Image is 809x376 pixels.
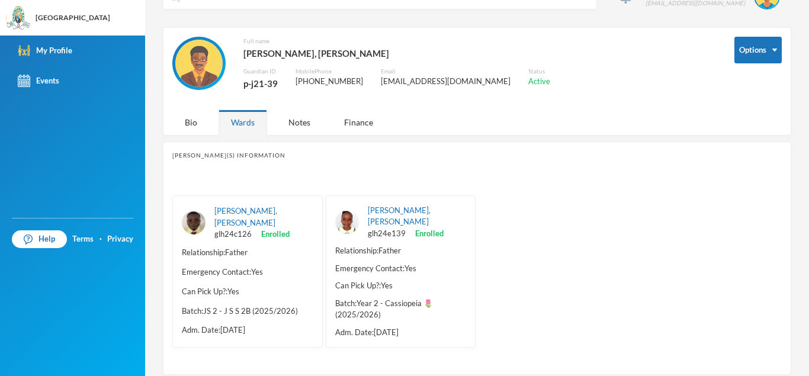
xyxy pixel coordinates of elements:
span: glh24e139 [368,228,406,240]
div: [GEOGRAPHIC_DATA] [36,12,110,23]
div: Events [18,75,59,87]
img: GUARDIAN [175,40,223,87]
div: Wards [219,110,267,135]
div: Batch: JS 2 - J S S 2B (2025/2026) [182,306,313,319]
button: Options [734,37,782,63]
img: logo [7,7,30,30]
a: Privacy [107,233,133,245]
div: Relationship: Father [335,245,467,257]
div: Can Pick Up?: Yes [335,280,467,292]
span: Enrolled [252,229,290,240]
div: Bio [172,110,210,135]
a: Help [12,230,67,248]
div: [PHONE_NUMBER] [296,76,363,88]
div: Emergency Contact: Yes [182,266,313,280]
span: Enrolled [406,228,444,240]
img: STUDENT [182,211,206,234]
a: [PERSON_NAME], [PERSON_NAME] [368,205,431,227]
div: Finance [332,110,386,135]
div: Relationship: Father [182,247,313,261]
div: My Profile [18,44,72,57]
div: Status [528,67,550,76]
div: Emergency Contact: Yes [335,263,467,275]
div: Can Pick Up?: Yes [182,286,313,300]
div: Active [528,76,550,88]
img: STUDENT [335,210,359,234]
div: [PERSON_NAME], [PERSON_NAME] [243,46,550,61]
div: Full name [243,37,550,46]
div: Adm. Date: [DATE] [182,324,313,338]
div: [EMAIL_ADDRESS][DOMAIN_NAME] [381,76,511,88]
div: Mobile Phone [296,67,363,76]
div: Batch: Year 2 - Cassiopeia 🌷 (2025/2026) [335,298,467,321]
a: Terms [72,233,94,245]
div: · [99,233,102,245]
div: p-j21-39 [243,76,278,91]
div: [PERSON_NAME](s) Information [172,151,782,160]
div: Adm. Date: [DATE] [335,327,467,339]
a: [PERSON_NAME], [PERSON_NAME] [214,206,277,227]
div: Guardian ID [243,67,278,76]
div: Email [381,67,511,76]
span: glh24c126 [214,229,252,240]
div: Notes [276,110,323,135]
